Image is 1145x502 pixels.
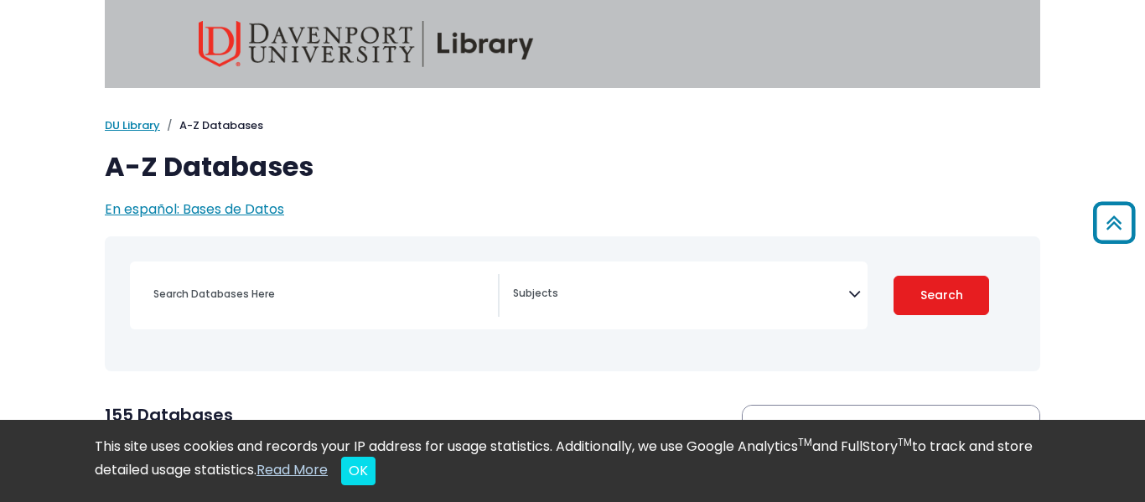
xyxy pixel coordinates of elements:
img: Davenport University Library [199,21,534,67]
nav: Search filters [105,236,1040,371]
input: Search database by title or keyword [143,282,498,306]
sup: TM [898,435,912,449]
span: 155 Databases [105,403,233,427]
a: En español: Bases de Datos [105,199,284,219]
button: Close [341,457,376,485]
a: DU Library [105,117,160,133]
sup: TM [798,435,812,449]
textarea: Search [513,288,848,302]
nav: breadcrumb [105,117,1040,134]
h1: A-Z Databases [105,151,1040,183]
li: A-Z Databases [160,117,263,134]
div: This site uses cookies and records your IP address for usage statistics. Additionally, we use Goo... [95,437,1050,485]
button: Submit for Search Results [894,276,989,315]
a: Read More [256,460,328,479]
button: Icon Legend [743,406,1039,453]
a: Back to Top [1087,209,1141,236]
